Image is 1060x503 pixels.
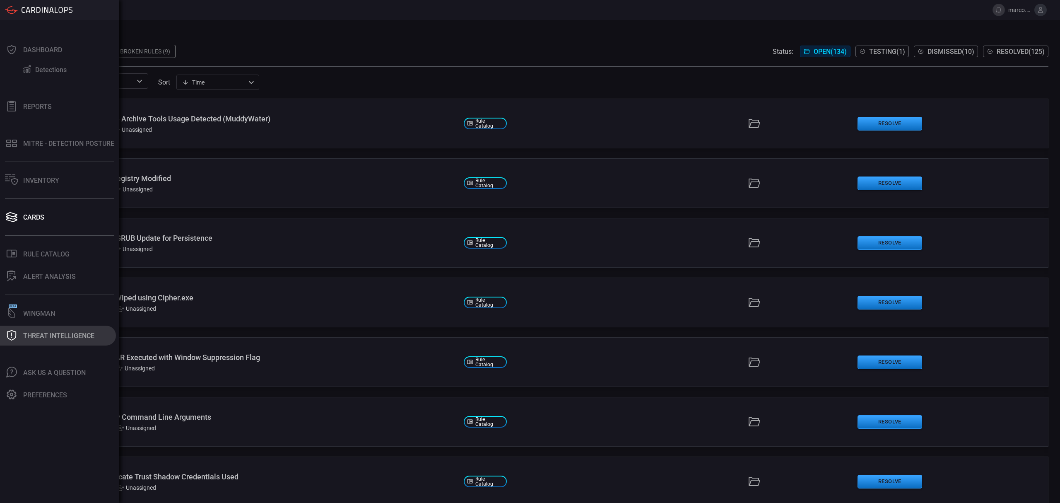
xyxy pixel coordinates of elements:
div: Cards [23,213,44,221]
span: Rule Catalog [475,118,503,128]
span: Resolved ( 125 ) [997,48,1045,56]
div: Unassigned [118,425,156,431]
div: Broken Rules (9) [115,45,176,58]
div: Threat Intelligence [23,332,94,340]
div: MITRE - Detection Posture [23,140,114,148]
span: Rule Catalog [475,297,503,307]
span: Status: [773,48,793,56]
div: Unassigned [114,186,153,193]
span: marco.[PERSON_NAME] [1008,7,1031,13]
div: Rule Catalog [23,250,70,258]
div: Reports [23,103,52,111]
div: Unassigned [114,246,153,252]
div: Ask Us A Question [23,369,86,377]
div: Windows - WinRAR Executed with Window Suppression Flag [62,353,457,362]
div: Linux - Possible GRUB Update for Persistence [62,234,457,242]
div: Unassigned [116,365,155,372]
button: Dismissed(10) [914,46,978,57]
button: Resolve [858,117,922,131]
div: Preferences [23,391,67,399]
div: Detections [35,66,67,74]
span: Testing ( 1 ) [869,48,905,56]
span: Rule Catalog [475,178,503,188]
span: Rule Catalog [475,417,503,427]
button: Resolved(125) [983,46,1048,57]
span: Rule Catalog [475,357,503,367]
span: Rule Catalog [475,238,503,248]
button: Resolve [858,177,922,190]
button: Open(134) [800,46,850,57]
button: Testing(1) [855,46,909,57]
div: Time [182,78,246,87]
span: Open ( 134 ) [814,48,847,56]
div: Windows - IME Registry Modified [62,174,457,183]
div: Unassigned [118,484,156,491]
span: Rule Catalog [475,476,503,486]
button: Resolve [858,475,922,488]
div: Dashboard [23,46,62,54]
button: Open [134,75,145,87]
div: Windows - Native Archive Tools Usage Detected (MuddyWater) [62,114,457,123]
span: Dismissed ( 10 ) [927,48,974,56]
div: Windows - Certify Command Line Arguments [62,413,457,421]
div: Inventory [23,177,59,184]
button: Resolve [858,415,922,429]
label: sort [158,78,170,86]
button: Resolve [858,236,922,250]
button: Resolve [858,355,922,369]
div: Windows - Data Wiped using Cipher.exe [62,293,457,302]
div: Unassigned [113,126,152,133]
button: Resolve [858,296,922,310]
div: Unassigned [118,305,156,312]
div: ALERT ANALYSIS [23,273,76,281]
div: Windows - Certificate Trust Shadow Credentials Used [62,472,457,481]
div: Wingman [23,310,55,317]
